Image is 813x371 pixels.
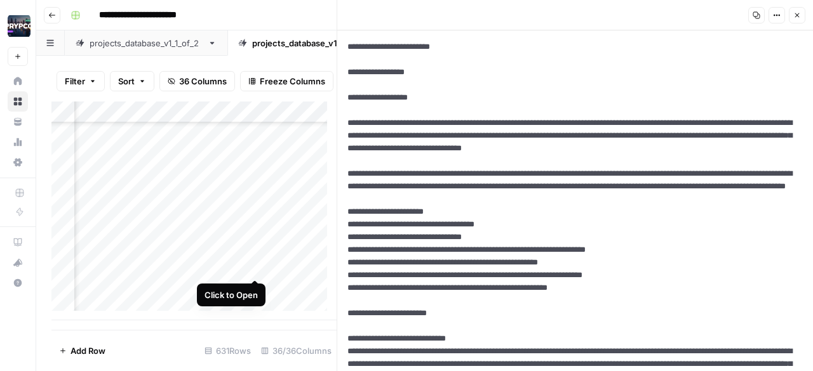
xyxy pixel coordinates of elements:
button: Add Row [51,341,113,361]
span: Freeze Columns [260,75,325,88]
div: projects_database_v1_1_of_2 [90,37,203,49]
div: 36/36 Columns [256,341,337,361]
a: Your Data [8,112,28,132]
button: Help + Support [8,273,28,293]
img: PRYPCO One Logo [8,15,30,37]
div: 631 Rows [199,341,256,361]
span: Sort [118,75,135,88]
button: Freeze Columns [240,71,333,91]
a: Home [8,71,28,91]
button: Workspace: PRYPCO One [8,10,28,42]
span: Filter [65,75,85,88]
span: 36 Columns [179,75,227,88]
a: Settings [8,152,28,172]
a: projects_database_v1_2_of_2 [227,30,392,56]
div: What's new? [8,253,27,272]
a: projects_database_v1_1_of_2 [65,30,227,56]
a: AirOps Academy [8,232,28,252]
button: What's new? [8,252,28,273]
a: Browse [8,91,28,112]
span: Add Row [71,344,105,357]
button: 36 Columns [159,71,235,91]
button: Filter [57,71,105,91]
button: Sort [110,71,154,91]
div: projects_database_v1_2_of_2 [252,37,367,49]
a: Usage [8,132,28,152]
div: Click to Open [205,289,258,301]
